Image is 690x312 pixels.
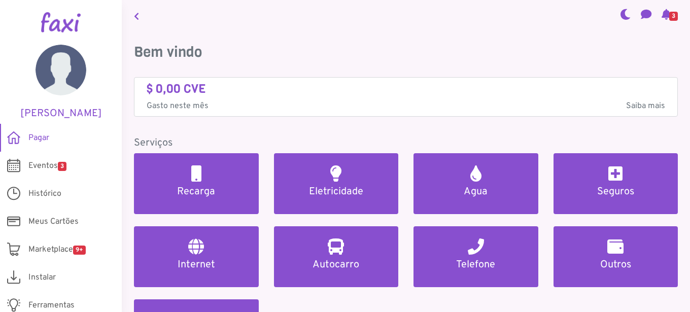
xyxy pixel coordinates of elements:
[134,44,678,61] h3: Bem vindo
[28,271,56,284] span: Instalar
[134,226,259,287] a: Internet
[28,216,79,228] span: Meus Cartões
[28,160,66,172] span: Eventos
[15,45,107,120] a: [PERSON_NAME]
[58,162,66,171] span: 3
[413,153,538,214] a: Agua
[28,132,49,144] span: Pagar
[147,82,665,96] h4: $ 0,00 CVE
[554,226,678,287] a: Outros
[15,108,107,120] h5: [PERSON_NAME]
[134,153,259,214] a: Recarga
[274,226,399,287] a: Autocarro
[73,246,86,255] span: 9+
[566,186,666,198] h5: Seguros
[28,244,86,256] span: Marketplace
[146,259,247,271] h5: Internet
[286,186,387,198] h5: Eletricidade
[566,259,666,271] h5: Outros
[147,82,665,113] a: $ 0,00 CVE Gasto neste mêsSaiba mais
[134,137,678,149] h5: Serviços
[413,226,538,287] a: Telefone
[147,100,665,112] p: Gasto neste mês
[274,153,399,214] a: Eletricidade
[626,100,665,112] span: Saiba mais
[286,259,387,271] h5: Autocarro
[669,12,678,21] span: 3
[426,186,526,198] h5: Agua
[146,186,247,198] h5: Recarga
[28,299,75,311] span: Ferramentas
[554,153,678,214] a: Seguros
[426,259,526,271] h5: Telefone
[28,188,61,200] span: Histórico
